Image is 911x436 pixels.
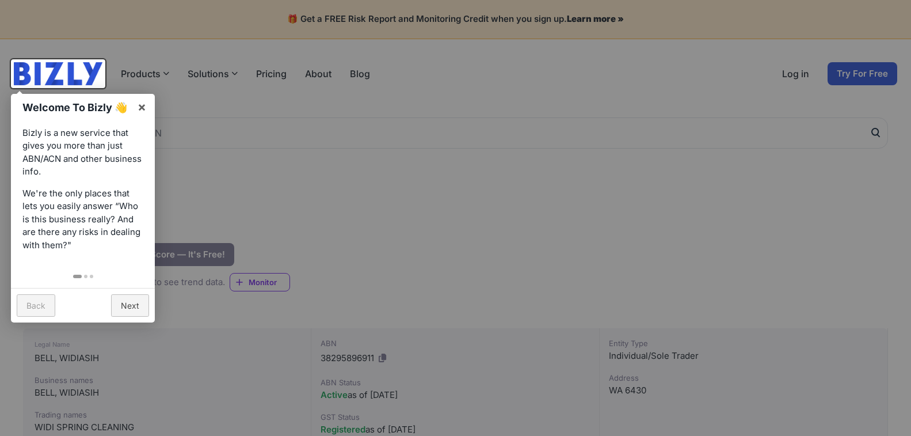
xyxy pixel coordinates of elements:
[129,94,155,120] a: ×
[22,100,131,115] h1: Welcome To Bizly 👋
[22,187,143,252] p: We're the only places that lets you easily answer “Who is this business really? And are there any...
[22,127,143,179] p: Bizly is a new service that gives you more than just ABN/ACN and other business info.
[111,294,149,317] a: Next
[17,294,55,317] a: Back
